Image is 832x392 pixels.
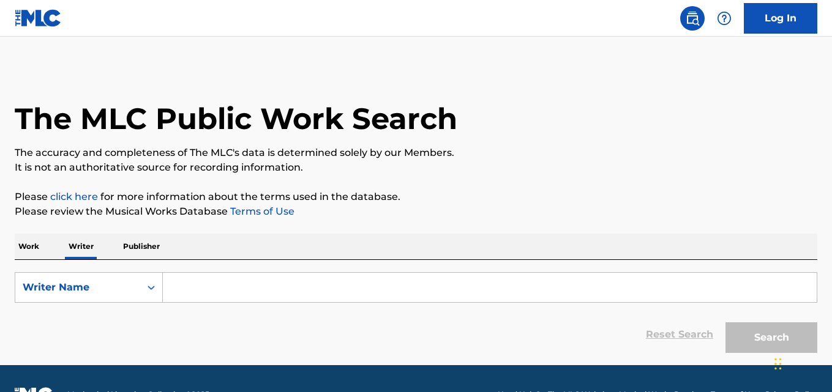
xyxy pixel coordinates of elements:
[771,333,832,392] iframe: Chat Widget
[15,9,62,27] img: MLC Logo
[685,11,700,26] img: search
[65,234,97,259] p: Writer
[15,190,817,204] p: Please for more information about the terms used in the database.
[15,204,817,219] p: Please review the Musical Works Database
[774,346,782,382] div: Drag
[15,100,457,137] h1: The MLC Public Work Search
[712,6,736,31] div: Help
[717,11,732,26] img: help
[119,234,163,259] p: Publisher
[23,280,133,295] div: Writer Name
[15,160,817,175] p: It is not an authoritative source for recording information.
[15,234,43,259] p: Work
[15,272,817,359] form: Search Form
[680,6,705,31] a: Public Search
[228,205,294,217] a: Terms of Use
[744,3,817,34] a: Log In
[15,146,817,160] p: The accuracy and completeness of The MLC's data is determined solely by our Members.
[50,191,98,202] a: click here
